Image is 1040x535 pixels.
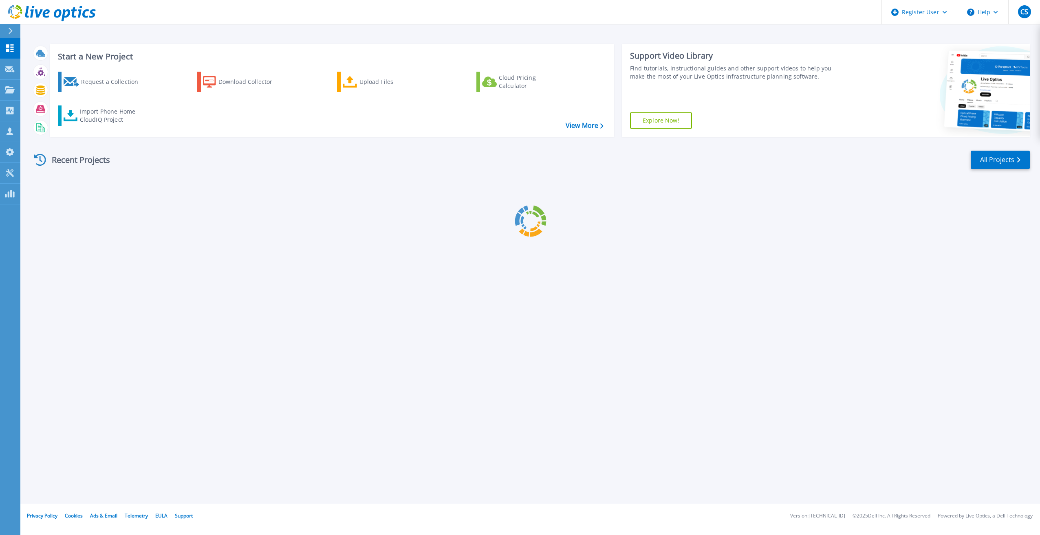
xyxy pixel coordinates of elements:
[197,72,288,92] a: Download Collector
[1020,9,1028,15] span: CS
[65,512,83,519] a: Cookies
[90,512,117,519] a: Ads & Email
[359,74,425,90] div: Upload Files
[337,72,428,92] a: Upload Files
[853,513,930,519] li: © 2025 Dell Inc. All Rights Reserved
[630,50,841,61] div: Support Video Library
[81,74,146,90] div: Request a Collection
[938,513,1033,519] li: Powered by Live Optics, a Dell Technology
[476,72,567,92] a: Cloud Pricing Calculator
[630,64,841,81] div: Find tutorials, instructional guides and other support videos to help you make the most of your L...
[155,512,167,519] a: EULA
[58,52,603,61] h3: Start a New Project
[80,107,143,124] div: Import Phone Home CloudIQ Project
[218,74,284,90] div: Download Collector
[27,512,57,519] a: Privacy Policy
[630,112,692,129] a: Explore Now!
[971,151,1030,169] a: All Projects
[499,74,564,90] div: Cloud Pricing Calculator
[566,122,604,129] a: View More
[125,512,148,519] a: Telemetry
[58,72,149,92] a: Request a Collection
[31,150,121,170] div: Recent Projects
[175,512,193,519] a: Support
[790,513,845,519] li: Version: [TECHNICAL_ID]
